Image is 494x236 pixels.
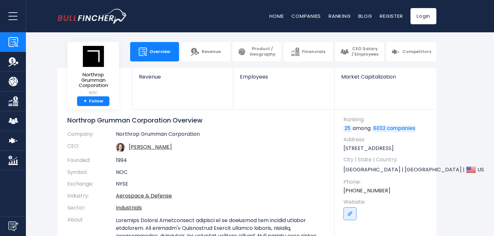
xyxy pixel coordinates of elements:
span: City | State | Country: [343,156,430,163]
a: Go to homepage [58,9,127,24]
a: Overview [130,42,179,61]
span: CEO Salary / Employees [351,46,379,57]
a: Home [269,13,284,19]
a: 25 [343,125,352,132]
th: Sector: [67,202,116,214]
p: [STREET_ADDRESS] [343,145,430,152]
small: NOC [73,90,114,96]
span: Financials [302,49,325,55]
span: Overview [150,49,170,55]
span: Address: [343,136,430,143]
span: Northrop Grumman Corporation [73,72,114,88]
td: Northrop Grumman Corporation [116,131,325,140]
a: Industrials [116,204,142,211]
a: Employees [233,68,334,91]
a: Revenue [132,68,233,91]
a: Register [380,13,403,19]
a: ceo [129,143,172,151]
p: among [343,125,430,132]
p: [GEOGRAPHIC_DATA] | [GEOGRAPHIC_DATA] | US [343,165,430,175]
th: CEO: [67,140,116,155]
a: Ranking [329,13,351,19]
a: Financials [284,42,332,61]
td: NOC [116,166,325,178]
strong: + [84,98,87,104]
th: Industry: [67,190,116,202]
span: Revenue [202,49,221,55]
a: Revenue [181,42,230,61]
span: Ranking: [343,116,430,123]
a: Product / Geography [232,42,281,61]
td: NYSE [116,178,325,190]
a: CEO Salary / Employees [335,42,384,61]
img: kathy-j-warden.jpg [116,143,125,152]
th: Company: [67,131,116,140]
th: Exchange: [67,178,116,190]
td: 1994 [116,155,325,166]
a: 6032 companies [372,125,416,132]
th: Founded: [67,155,116,166]
a: Market Capitalization [335,68,436,91]
span: Product / Geography [249,46,276,57]
span: Market Capitalization [341,74,429,80]
a: Companies [291,13,321,19]
span: Employees [240,74,328,80]
h1: Northrop Grumman Corporation Overview [67,116,325,124]
a: Login [410,8,436,24]
a: Go to link [343,207,356,220]
a: Competitors [386,42,436,61]
a: [PHONE_NUMBER] [343,187,390,194]
a: Northrop Grumman Corporation NOC [72,45,114,96]
img: bullfincher logo [58,9,127,24]
a: +Follow [77,96,109,106]
span: Phone: [343,178,430,186]
a: Blog [358,13,372,19]
span: Website: [343,198,430,206]
a: Aerospace & Defense [116,192,172,199]
th: Symbol: [67,166,116,178]
span: Revenue [139,74,227,80]
span: Competitors [402,49,431,55]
